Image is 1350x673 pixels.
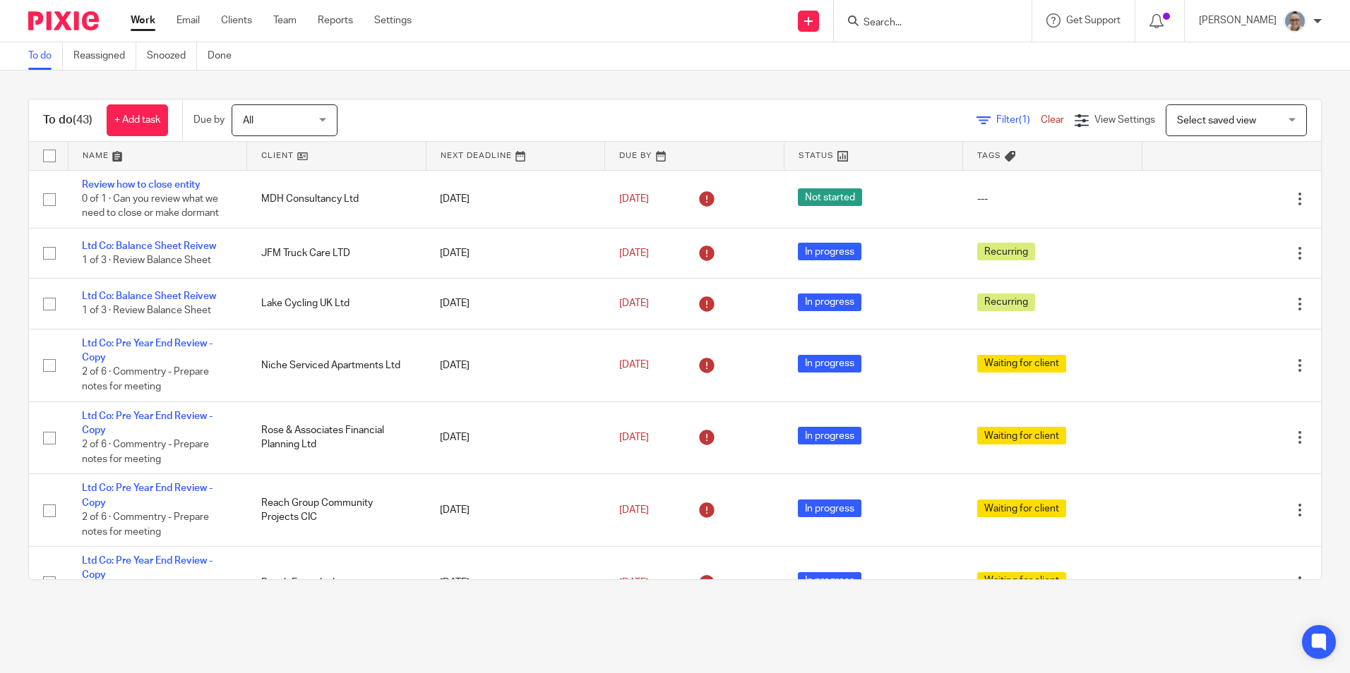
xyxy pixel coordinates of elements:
a: Clients [221,13,252,28]
span: In progress [798,572,861,590]
span: (1) [1019,115,1030,125]
a: Work [131,13,155,28]
span: [DATE] [619,505,649,515]
td: [DATE] [426,401,605,474]
span: [DATE] [619,432,649,442]
a: To do [28,42,63,70]
span: [DATE] [619,298,649,308]
a: Ltd Co: Pre Year End Review - Copy [82,411,213,435]
span: [DATE] [619,360,649,370]
img: Pixie [28,11,99,30]
div: --- [977,192,1128,206]
a: Ltd Co: Balance Sheet Reivew [82,291,216,301]
input: Search [862,17,989,30]
td: [DATE] [426,279,605,329]
span: Waiting for client [977,499,1066,517]
span: In progress [798,499,861,517]
span: [DATE] [619,194,649,204]
span: In progress [798,293,861,311]
span: Recurring [977,293,1035,311]
span: Filter [996,115,1041,125]
td: [DATE] [426,228,605,278]
span: View Settings [1094,115,1155,125]
span: Recurring [977,243,1035,260]
a: Ltd Co: Balance Sheet Reivew [82,241,216,251]
a: Reports [318,13,353,28]
td: JFM Truck Care LTD [247,228,426,278]
p: [PERSON_NAME] [1199,13,1277,28]
td: MDH Consultancy Ltd [247,170,426,228]
span: Waiting for client [977,427,1066,444]
a: Clear [1041,115,1064,125]
a: Ltd Co: Pre Year End Review - Copy [82,483,213,507]
td: Lake Cycling UK Ltd [247,279,426,329]
span: 2 of 6 · Commentry - Prepare notes for meeting [82,368,209,392]
span: Waiting for client [977,355,1066,372]
span: 0 of 1 · Can you review what we need to close or make dormant [82,194,219,219]
a: Snoozed [147,42,197,70]
td: [DATE] [426,329,605,401]
span: (43) [73,114,92,126]
span: 1 of 3 · Review Balance Sheet [82,306,211,316]
span: 2 of 6 · Commentry - Prepare notes for meeting [82,512,209,537]
td: Reach Group Community Projects CIC [247,474,426,547]
a: Settings [374,13,412,28]
span: In progress [798,355,861,372]
span: 2 of 6 · Commentry - Prepare notes for meeting [82,439,209,464]
img: Website%20Headshot.png [1284,10,1306,32]
td: Niche Serviced Apartments Ltd [247,329,426,401]
span: [DATE] [619,578,649,588]
td: [DATE] [426,547,605,619]
a: + Add task [107,104,168,136]
span: Tags [977,152,1001,159]
a: Ltd Co: Pre Year End Review - Copy [82,556,213,580]
span: [DATE] [619,248,649,258]
span: Waiting for client [977,572,1066,590]
span: Select saved view [1177,116,1256,126]
a: Done [208,42,242,70]
a: Review how to close entity [82,180,201,190]
span: All [243,116,253,126]
span: In progress [798,243,861,260]
td: [DATE] [426,474,605,547]
span: 1 of 3 · Review Balance Sheet [82,255,211,265]
a: Email [177,13,200,28]
span: In progress [798,427,861,444]
td: [DATE] [426,170,605,228]
span: Get Support [1066,16,1121,25]
p: Due by [193,113,225,127]
h1: To do [43,113,92,128]
span: Not started [798,188,862,206]
td: Rose & Associates Financial Planning Ltd [247,401,426,474]
td: Reach Essex Ltd [247,547,426,619]
a: Reassigned [73,42,136,70]
a: Team [273,13,297,28]
a: Ltd Co: Pre Year End Review - Copy [82,339,213,363]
